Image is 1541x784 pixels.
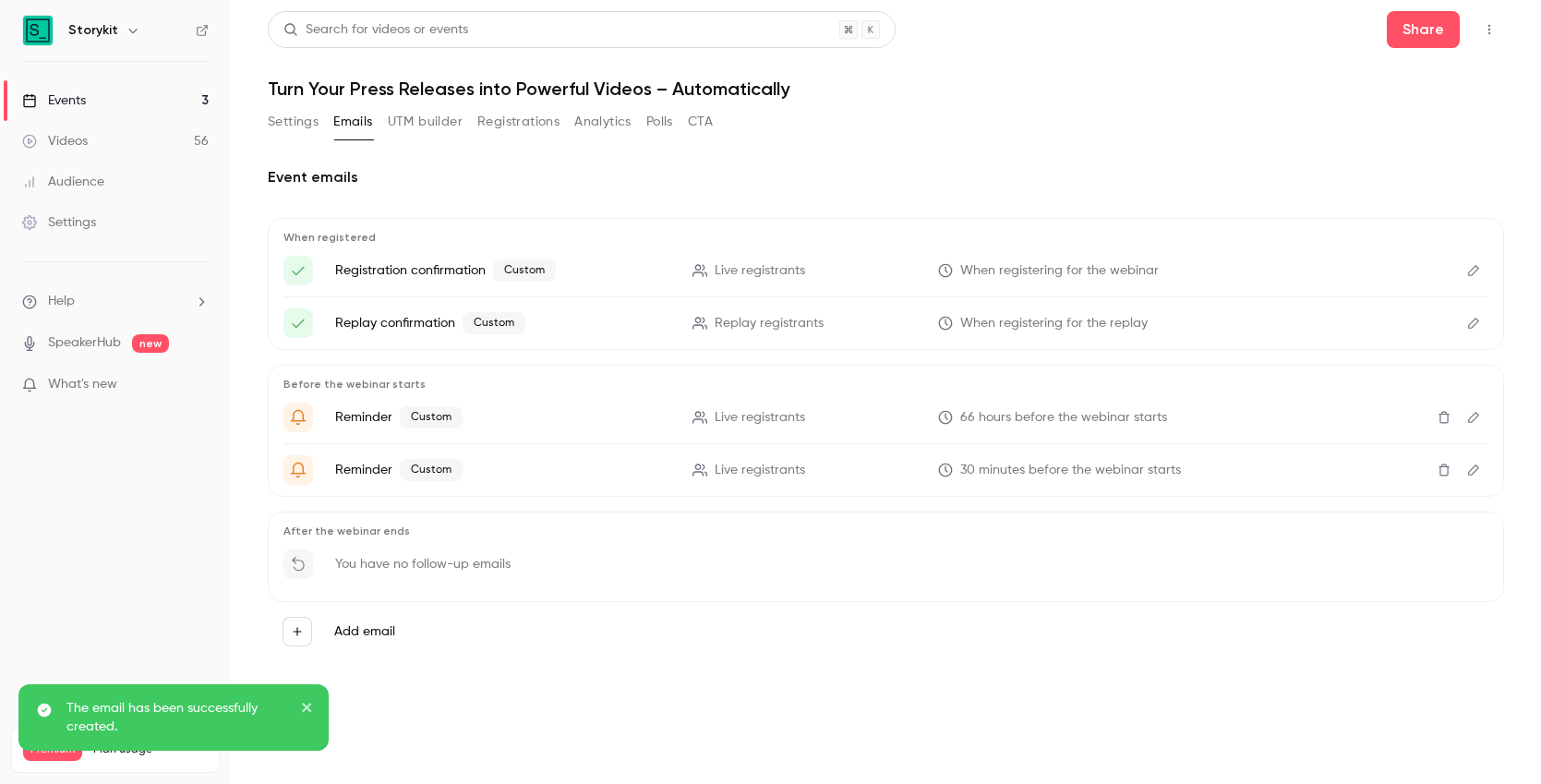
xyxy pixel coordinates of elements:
li: help-dropdown-opener [22,292,209,311]
button: Polls [646,107,673,137]
p: Reminder [335,459,670,481]
div: Events [22,91,86,110]
p: Before the webinar starts [283,377,1488,392]
span: When registering for the replay [960,314,1148,333]
p: Registration confirmation [335,259,670,282]
div: Videos [22,132,88,151]
span: Custom [400,459,463,481]
span: Live registrants [715,461,805,480]
li: Here's your access link to {{ event_name }}! [283,308,1488,338]
span: Replay registrants [715,314,824,333]
span: 30 minutes before the webinar starts [960,461,1181,480]
button: Settings [268,107,319,137]
div: Settings [22,213,96,232]
span: Help [48,292,75,311]
iframe: Noticeable Trigger [187,377,209,393]
button: CTA [688,107,713,137]
p: Reminder [335,406,670,428]
button: Emails [333,107,372,137]
h1: Turn Your Press Releases into Powerful Videos – Automatically [268,78,1504,100]
span: 66 hours before the webinar starts [960,408,1167,428]
img: Storykit [23,16,53,45]
p: Replay confirmation [335,312,670,334]
span: Custom [463,312,525,334]
p: After the webinar ends [283,524,1488,538]
h6: Storykit [68,21,118,40]
button: Edit [1459,256,1488,285]
div: Search for videos or events [283,20,468,40]
button: Edit [1459,403,1488,432]
p: You have no follow-up emails [335,555,511,573]
button: Delete [1429,455,1459,485]
span: Live registrants [715,261,805,281]
span: When registering for the webinar [960,261,1159,281]
span: Custom [400,406,463,428]
p: When registered [283,230,1488,245]
h2: Event emails [268,166,1504,188]
button: Registrations [477,107,560,137]
button: Share [1387,11,1460,48]
button: Analytics [574,107,632,137]
span: What's new [48,375,117,394]
span: Live registrants [715,408,805,428]
span: new [132,334,169,353]
button: UTM builder [388,107,463,137]
button: Delete [1429,403,1459,432]
p: The email has been successfully created. [66,699,288,736]
span: Custom [493,259,556,282]
button: Edit [1459,455,1488,485]
button: close [301,699,314,721]
label: Add email [334,622,395,641]
div: Audience [22,173,104,191]
li: Don't miss the webinar {{ event_name }} on Monday! [283,403,1488,432]
li: Here's your access link to {{ event_name }}! [283,256,1488,285]
a: SpeakerHub [48,333,121,353]
li: {{ event_name }} is about to go live [283,455,1488,485]
button: Edit [1459,308,1488,338]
